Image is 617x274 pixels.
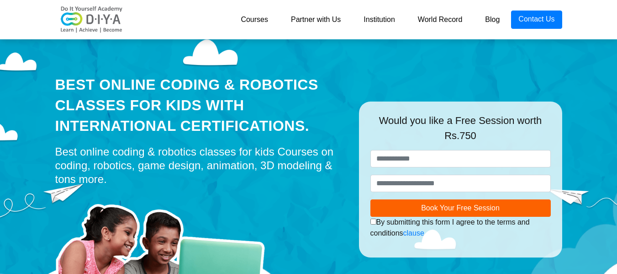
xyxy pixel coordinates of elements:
img: logo-v2.png [55,6,128,33]
a: Partner with Us [279,11,352,29]
span: Book Your Free Session [421,204,500,212]
div: Best online coding & robotics classes for kids Courses on coding, robotics, game design, animatio... [55,145,345,186]
a: clause [403,229,424,237]
a: Contact Us [511,11,562,29]
a: Blog [474,11,511,29]
a: World Record [406,11,474,29]
a: Institution [352,11,406,29]
button: Book Your Free Session [370,199,551,217]
a: Courses [229,11,279,29]
div: Best Online Coding & Robotics Classes for kids with International Certifications. [55,75,345,136]
div: Would you like a Free Session worth Rs.750 [370,113,551,150]
div: By submitting this form I agree to the terms and conditions [370,217,551,239]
